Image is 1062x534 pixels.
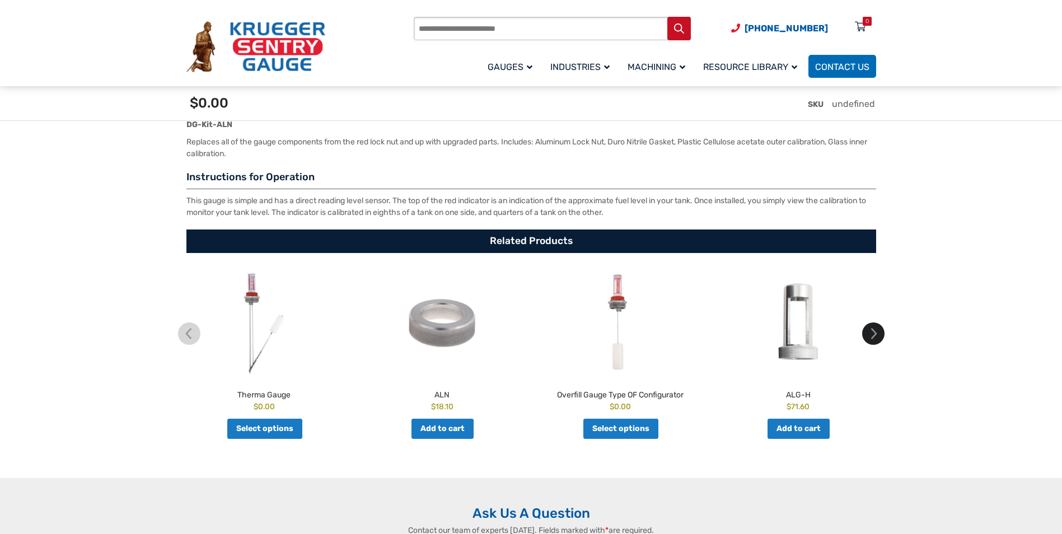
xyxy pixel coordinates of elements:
[808,55,876,78] a: Contact Us
[431,402,436,411] span: $
[583,419,658,439] a: Add to cart: “Overfill Gauge Type OF Configurator”
[254,402,275,411] bdi: 0.00
[865,17,869,26] div: 0
[431,402,453,411] bdi: 18.10
[186,21,325,73] img: Krueger Sentry Gauge
[731,21,828,35] a: Phone Number (920) 434-8860
[787,402,810,411] bdi: 71.60
[178,385,350,401] h2: Therma Gauge
[534,270,707,376] img: Overfill Gauge Type OF Configurator
[186,229,876,253] h2: Related Products
[768,419,830,439] a: Add to cart: “ALG-H”
[356,270,528,376] img: ALN
[227,419,302,439] a: Add to cart: “Therma Gauge”
[481,53,544,79] a: Gauges
[411,419,474,439] a: Add to cart: “ALN”
[186,171,876,190] h3: Instructions for Operation
[534,270,707,413] a: Overfill Gauge Type OF Configurator $0.00
[815,62,869,72] span: Contact Us
[186,505,876,522] h2: Ask Us A Question
[610,402,631,411] bdi: 0.00
[703,62,797,72] span: Resource Library
[488,62,532,72] span: Gauges
[178,270,350,376] img: Therma Gauge
[832,99,875,109] span: undefined
[712,270,885,376] img: ALG-OF
[186,195,876,218] p: This gauge is simple and has a direct reading level sensor. The top of the red indicator is an in...
[787,402,791,411] span: $
[862,322,885,345] img: chevron-right.svg
[534,385,707,401] h2: Overfill Gauge Type OF Configurator
[712,270,885,413] a: ALG-H $71.60
[808,100,824,109] span: SKU
[544,53,621,79] a: Industries
[745,23,828,34] span: [PHONE_NUMBER]
[356,270,528,413] a: ALN $18.10
[610,402,614,411] span: $
[550,62,610,72] span: Industries
[712,385,885,401] h2: ALG-H
[628,62,685,72] span: Machining
[621,53,696,79] a: Machining
[254,402,258,411] span: $
[356,385,528,401] h2: ALN
[696,53,808,79] a: Resource Library
[186,136,876,160] p: Replaces all of the gauge components from the red lock nut and up with upgraded parts. Includes: ...
[178,270,350,413] a: Therma Gauge $0.00
[178,322,200,345] img: chevron-left.svg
